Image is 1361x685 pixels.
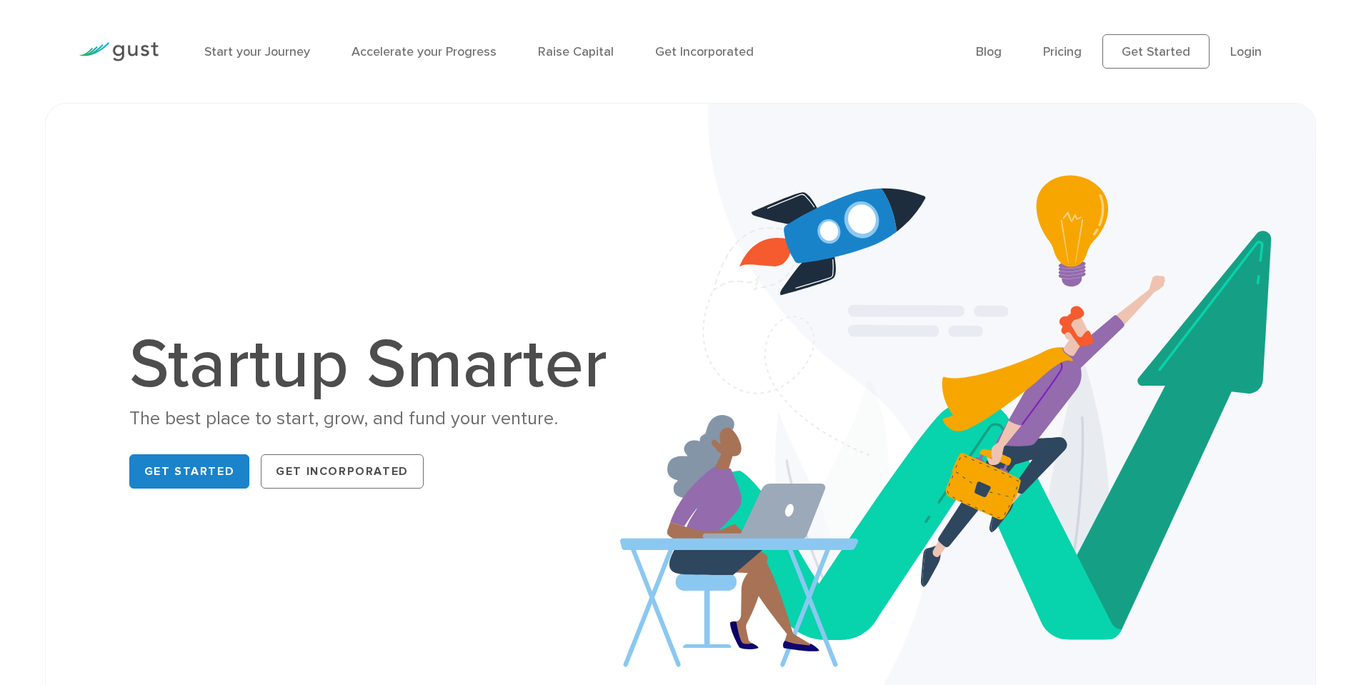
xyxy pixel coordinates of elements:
a: Get Incorporated [261,454,424,489]
a: Get Started [129,454,250,489]
a: Login [1230,44,1262,59]
a: Blog [976,44,1002,59]
a: Accelerate your Progress [352,44,497,59]
a: Get Incorporated [655,44,754,59]
a: Get Started [1102,34,1210,69]
div: The best place to start, grow, and fund your venture. [129,406,622,431]
a: Pricing [1043,44,1082,59]
img: Gust Logo [79,42,159,61]
a: Raise Capital [538,44,614,59]
a: Start your Journey [204,44,310,59]
h1: Startup Smarter [129,331,622,399]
